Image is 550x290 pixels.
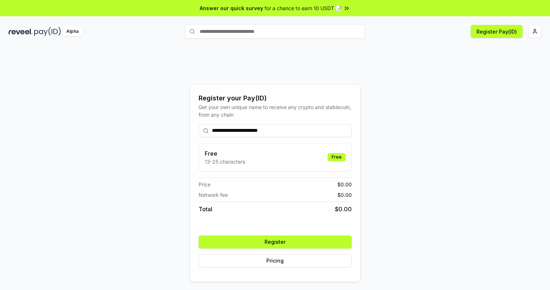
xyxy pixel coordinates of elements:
[9,27,33,36] img: reveel_dark
[199,254,352,267] button: Pricing
[205,149,245,158] h3: Free
[471,25,523,38] button: Register Pay(ID)
[199,235,352,248] button: Register
[337,181,352,188] span: $ 0.00
[265,4,342,12] span: for a chance to earn 10 USDT 📝
[199,191,228,199] span: Network fee
[199,93,352,103] div: Register your Pay(ID)
[335,205,352,213] span: $ 0.00
[200,4,263,12] span: Answer our quick survey
[328,153,346,161] div: Free
[199,181,210,188] span: Price
[337,191,352,199] span: $ 0.00
[205,158,245,165] p: 13-25 characters
[199,103,352,118] div: Get your own unique name to receive any crypto and stablecoin, from any chain
[34,27,61,36] img: pay_id
[199,205,212,213] span: Total
[62,27,83,36] div: Alpha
